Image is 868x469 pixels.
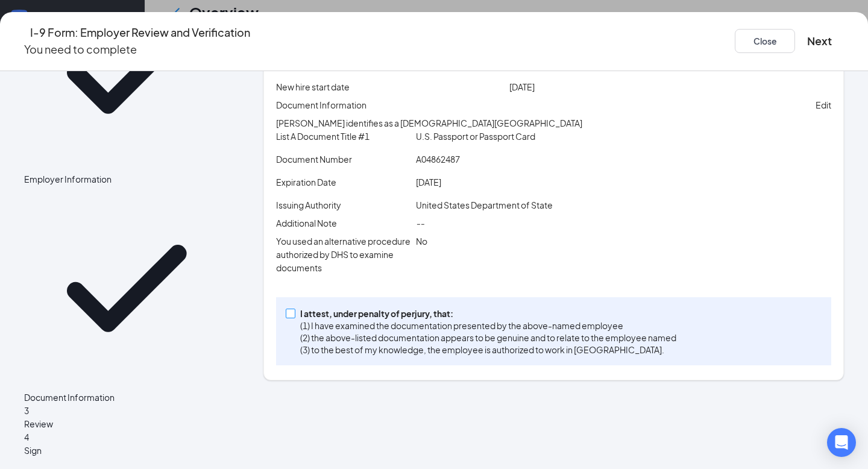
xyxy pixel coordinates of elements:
[276,153,411,166] p: Document Number
[276,130,411,143] p: List A Document Title #1
[416,154,460,165] span: A04862487
[24,432,29,442] span: 4
[24,186,229,391] svg: Checkmark
[276,98,366,112] span: Document Information
[24,417,229,430] span: Review
[416,177,441,187] span: [DATE]
[300,344,676,356] p: (3) to the best of my knowledge, the employee is authorized to work in [GEOGRAPHIC_DATA].
[416,236,427,247] span: No
[24,172,229,186] span: Employer Information
[276,198,411,212] p: Issuing Authority
[300,319,676,332] p: (1) I have examined the documentation presented by the above-named employee
[276,216,411,230] p: Additional Note
[24,41,250,58] p: You need to complete
[276,80,505,93] p: New hire start date
[827,428,856,457] div: Open Intercom Messenger
[416,200,553,210] span: United States Department of State
[416,218,424,228] span: --
[24,391,229,404] span: Document Information
[416,131,535,142] span: U.S. Passport or Passport Card
[735,29,795,53] button: Close
[276,118,582,128] span: [PERSON_NAME] identifies as a [DEMOGRAPHIC_DATA][GEOGRAPHIC_DATA]
[300,307,676,319] p: I attest, under penalty of perjury, that:
[816,98,831,112] p: Edit
[24,444,229,457] span: Sign
[300,332,676,344] p: (2) the above-listed documentation appears to be genuine and to relate to the employee named
[807,33,832,49] button: Next
[276,175,411,189] p: Expiration Date
[24,405,29,416] span: 3
[509,81,535,92] span: [DATE]
[30,24,250,41] h4: I-9 Form: Employer Review and Verification
[276,234,411,274] p: You used an alternative procedure authorized by DHS to examine documents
